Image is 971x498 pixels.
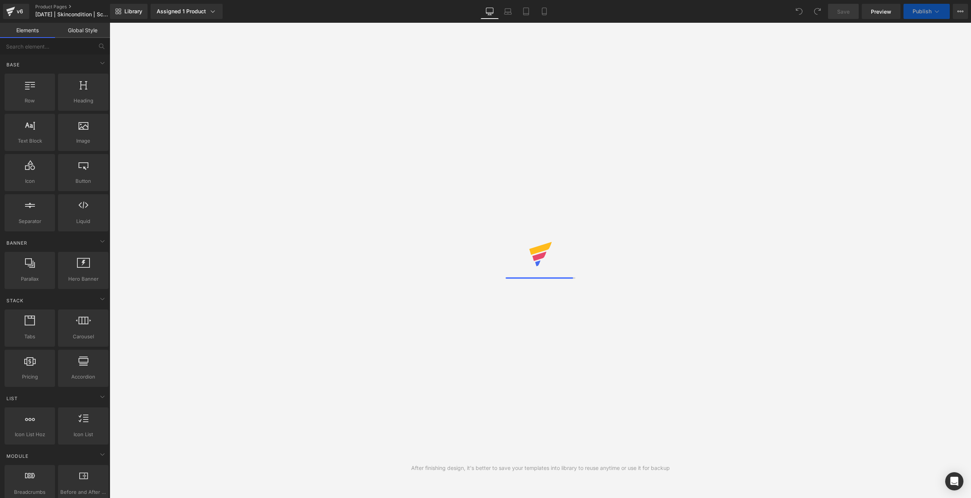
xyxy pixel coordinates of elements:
[913,8,932,14] span: Publish
[60,333,106,341] span: Carousel
[60,217,106,225] span: Liquid
[903,4,950,19] button: Publish
[35,4,123,10] a: Product Pages
[7,430,53,438] span: Icon List Hoz
[3,4,29,19] a: v6
[7,333,53,341] span: Tabs
[15,6,25,16] div: v6
[7,488,53,496] span: Breadcrumbs
[60,177,106,185] span: Button
[517,4,535,19] a: Tablet
[535,4,553,19] a: Mobile
[7,177,53,185] span: Icon
[60,275,106,283] span: Hero Banner
[55,23,110,38] a: Global Style
[35,11,108,17] span: [DATE] | Skincondition | Scarcity
[837,8,850,16] span: Save
[7,373,53,381] span: Pricing
[6,297,24,304] span: Stack
[6,61,20,68] span: Base
[6,395,19,402] span: List
[862,4,900,19] a: Preview
[7,217,53,225] span: Separator
[945,472,963,490] div: Open Intercom Messenger
[411,464,670,472] div: After finishing design, it's better to save your templates into library to reuse anytime or use i...
[60,97,106,105] span: Heading
[124,8,142,15] span: Library
[157,8,217,15] div: Assigned 1 Product
[110,4,148,19] a: New Library
[499,4,517,19] a: Laptop
[60,488,106,496] span: Before and After Images
[60,137,106,145] span: Image
[481,4,499,19] a: Desktop
[60,373,106,381] span: Accordion
[871,8,891,16] span: Preview
[810,4,825,19] button: Redo
[7,137,53,145] span: Text Block
[6,239,28,247] span: Banner
[60,430,106,438] span: Icon List
[792,4,807,19] button: Undo
[7,275,53,283] span: Parallax
[953,4,968,19] button: More
[7,97,53,105] span: Row
[6,452,29,460] span: Module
